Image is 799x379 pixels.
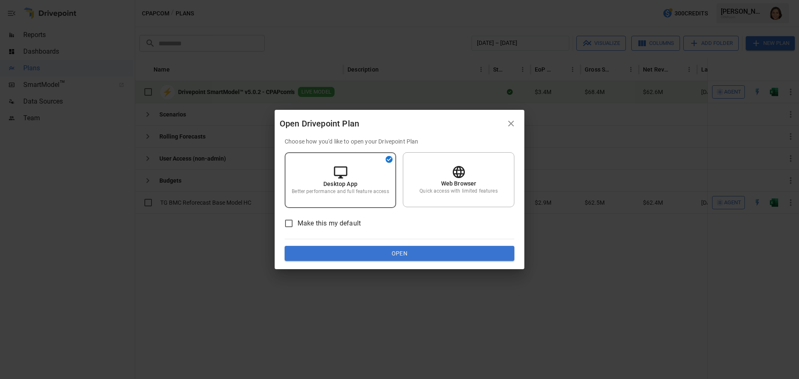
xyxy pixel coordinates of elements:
[323,180,357,188] p: Desktop App
[441,179,476,188] p: Web Browser
[285,137,514,146] p: Choose how you'd like to open your Drivepoint Plan
[419,188,497,195] p: Quick access with limited features
[280,117,503,130] div: Open Drivepoint Plan
[285,246,514,261] button: Open
[298,218,361,228] span: Make this my default
[292,188,389,195] p: Better performance and full feature access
